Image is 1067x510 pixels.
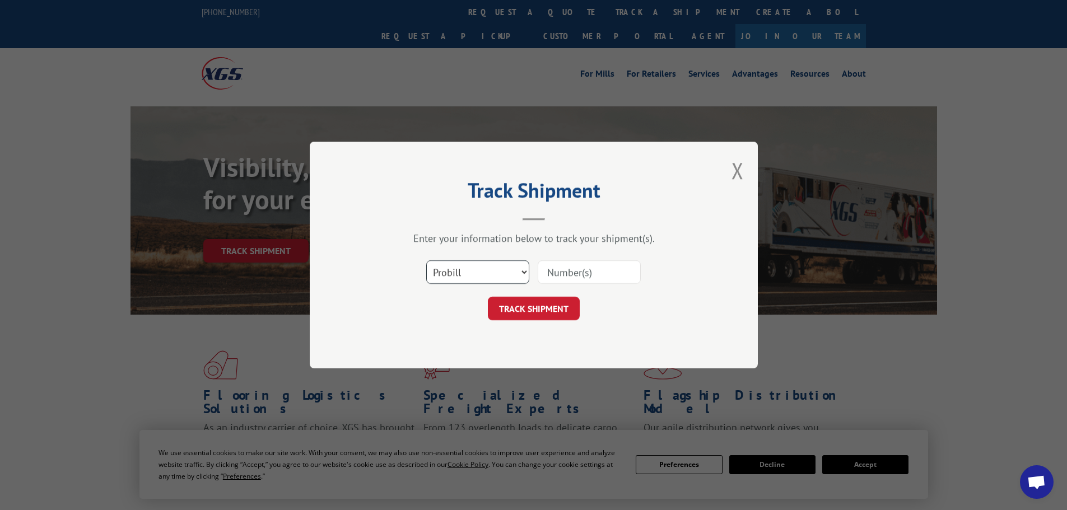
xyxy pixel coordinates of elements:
[731,156,744,185] button: Close modal
[1020,465,1054,499] div: Open chat
[366,232,702,245] div: Enter your information below to track your shipment(s).
[538,260,641,284] input: Number(s)
[488,297,580,320] button: TRACK SHIPMENT
[366,183,702,204] h2: Track Shipment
